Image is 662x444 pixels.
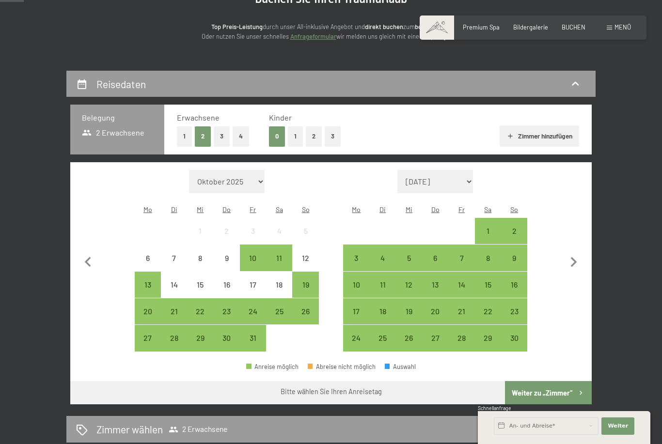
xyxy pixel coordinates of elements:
[370,272,396,298] div: Anreise möglich
[188,281,212,305] div: 15
[215,334,239,358] div: 30
[422,272,448,298] div: Thu Nov 13 2025
[240,325,266,351] div: Anreise möglich
[370,325,396,351] div: Tue Nov 25 2025
[241,227,265,251] div: 3
[422,245,448,271] div: Thu Nov 06 2025
[240,298,266,324] div: Anreise möglich
[161,325,187,351] div: Anreise möglich
[161,245,187,271] div: Tue Oct 07 2025
[422,245,448,271] div: Anreise möglich
[501,298,527,324] div: Sun Nov 23 2025
[501,218,527,244] div: Anreise möglich
[136,254,160,278] div: 6
[343,245,369,271] div: Mon Nov 03 2025
[292,298,318,324] div: Sun Oct 26 2025
[475,325,501,351] div: Sat Nov 29 2025
[396,245,422,271] div: Anreise möglich
[292,272,318,298] div: Sun Oct 19 2025
[161,245,187,271] div: Anreise nicht möglich
[214,325,240,351] div: Anreise möglich
[222,205,231,214] abbr: Donnerstag
[195,126,211,146] button: 2
[406,205,412,214] abbr: Mittwoch
[215,254,239,278] div: 9
[371,307,395,332] div: 18
[396,272,422,298] div: Anreise möglich
[162,334,186,358] div: 28
[396,245,422,271] div: Wed Nov 05 2025
[188,227,212,251] div: 1
[292,272,318,298] div: Anreise möglich
[475,245,501,271] div: Sat Nov 08 2025
[137,22,525,42] p: durch unser All-inklusive Angebot und zum ! Oder nutzen Sie unser schnelles wir melden uns gleich...
[187,298,213,324] div: Anreise möglich
[379,205,386,214] abbr: Dienstag
[266,298,292,324] div: Sat Oct 25 2025
[502,307,526,332] div: 23
[266,272,292,298] div: Sat Oct 18 2025
[161,272,187,298] div: Tue Oct 14 2025
[96,422,163,436] h2: Zimmer wählen
[448,272,474,298] div: Fri Nov 14 2025
[292,245,318,271] div: Sun Oct 12 2025
[290,32,336,40] a: Anfrageformular
[177,126,192,146] button: 1
[423,254,447,278] div: 6
[422,325,448,351] div: Thu Nov 27 2025
[240,245,266,271] div: Anreise möglich
[475,245,501,271] div: Anreise möglich
[562,23,585,31] span: BUCHEN
[135,298,161,324] div: Mon Oct 20 2025
[161,325,187,351] div: Tue Oct 28 2025
[197,205,204,214] abbr: Mittwoch
[463,23,500,31] span: Premium Spa
[484,205,491,214] abbr: Samstag
[397,334,421,358] div: 26
[449,281,473,305] div: 14
[431,205,440,214] abbr: Donnerstag
[325,126,341,146] button: 3
[267,281,291,305] div: 18
[476,281,500,305] div: 15
[266,245,292,271] div: Anreise möglich
[266,298,292,324] div: Anreise möglich
[250,205,256,214] abbr: Freitag
[370,272,396,298] div: Tue Nov 11 2025
[370,245,396,271] div: Tue Nov 04 2025
[281,387,382,397] div: Bitte wählen Sie Ihren Anreisetag
[162,281,186,305] div: 14
[306,126,322,146] button: 2
[458,205,465,214] abbr: Freitag
[370,245,396,271] div: Anreise möglich
[215,227,239,251] div: 2
[371,254,395,278] div: 4
[187,272,213,298] div: Wed Oct 15 2025
[344,307,368,332] div: 17
[513,23,548,31] a: Bildergalerie
[161,298,187,324] div: Anreise möglich
[214,325,240,351] div: Thu Oct 30 2025
[475,218,501,244] div: Anreise möglich
[344,281,368,305] div: 10
[293,254,317,278] div: 12
[422,298,448,324] div: Anreise möglich
[423,334,447,358] div: 27
[475,272,501,298] div: Anreise möglich
[246,364,299,370] div: Anreise möglich
[214,218,240,244] div: Thu Oct 02 2025
[215,307,239,332] div: 23
[136,307,160,332] div: 20
[475,218,501,244] div: Sat Nov 01 2025
[308,364,376,370] div: Abreise nicht möglich
[188,254,212,278] div: 8
[293,227,317,251] div: 5
[214,298,240,324] div: Thu Oct 23 2025
[501,272,527,298] div: Anreise möglich
[78,170,98,352] button: Vorheriger Monat
[423,281,447,305] div: 13
[448,325,474,351] div: Fri Nov 28 2025
[475,272,501,298] div: Sat Nov 15 2025
[267,227,291,251] div: 4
